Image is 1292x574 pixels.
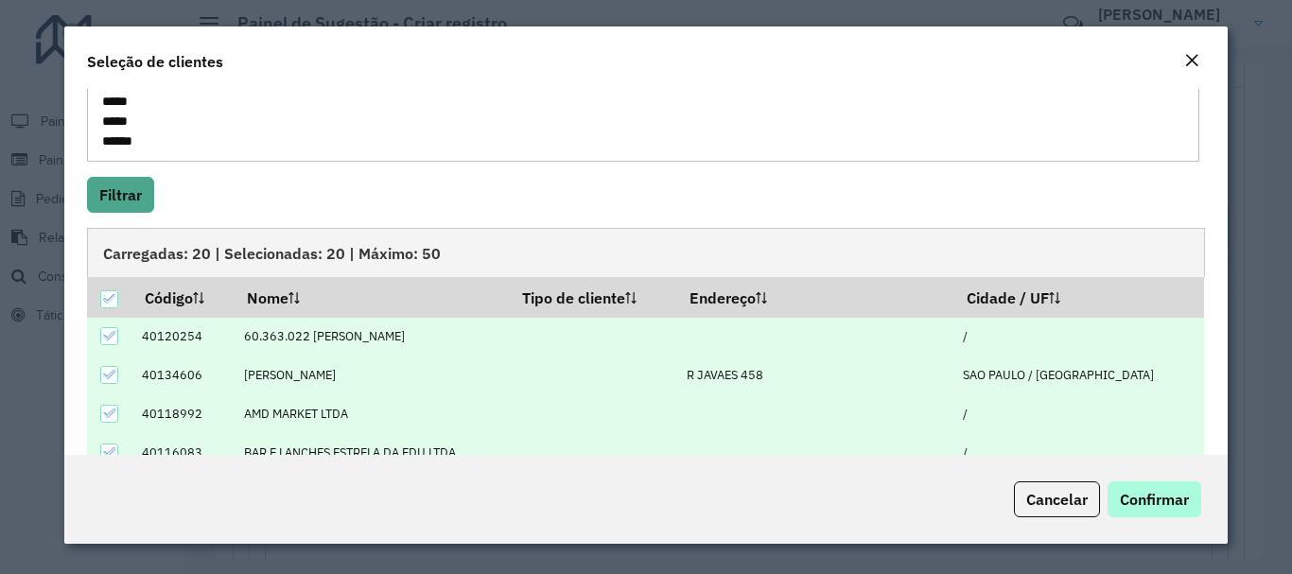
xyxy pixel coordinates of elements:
th: Código [132,277,235,317]
span: Cancelar [1026,490,1088,509]
button: Cancelar [1014,481,1100,517]
h4: Seleção de clientes [87,50,223,73]
td: 40120254 [132,318,235,357]
em: Fechar [1184,53,1199,68]
th: Nome [234,277,509,317]
div: Carregadas: 20 | Selecionadas: 20 | Máximo: 50 [87,228,1204,277]
button: Close [1179,49,1205,74]
button: Confirmar [1108,481,1201,517]
td: 40118992 [132,394,235,433]
button: Filtrar [87,177,154,213]
td: / [953,318,1204,357]
span: Confirmar [1120,490,1189,509]
th: Tipo de cliente [510,277,677,317]
td: / [953,394,1204,433]
td: 60.363.022 [PERSON_NAME] [234,318,509,357]
td: AMD MARKET LTDA [234,394,509,433]
th: Endereço [676,277,953,317]
td: [PERSON_NAME] [234,356,509,394]
td: 40134606 [132,356,235,394]
td: 40116083 [132,433,235,472]
td: BAR E LANCHES ESTRELA DA EDU LTDA [234,433,509,472]
td: / [953,433,1204,472]
th: Cidade / UF [953,277,1204,317]
td: SAO PAULO / [GEOGRAPHIC_DATA] [953,356,1204,394]
td: R JAVAES 458 [676,356,953,394]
